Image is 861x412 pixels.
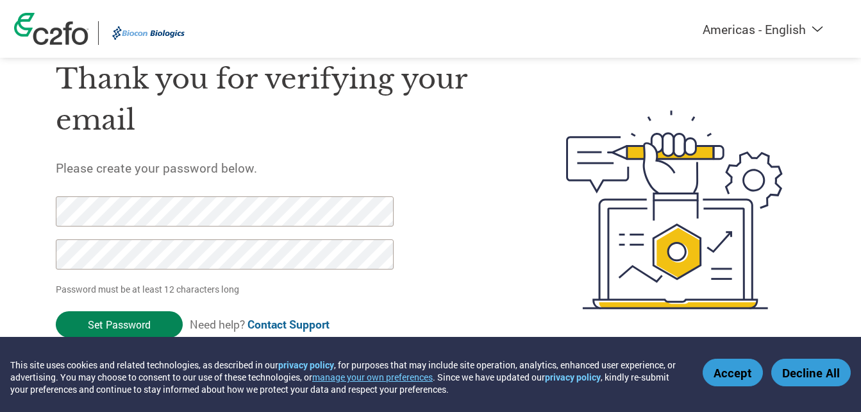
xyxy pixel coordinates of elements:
[545,371,601,383] a: privacy policy
[278,359,334,371] a: privacy policy
[541,346,848,359] p: © 2024 Pollen, Inc. All rights reserved / Pat. 10,817,932 and Pat. 11,100,477.
[247,317,330,332] a: Contact Support
[543,40,806,380] img: create-password
[771,359,851,386] button: Decline All
[56,311,183,338] input: Set Password
[703,359,763,386] button: Accept
[24,346,58,359] a: Privacy
[124,346,162,359] a: Security
[56,282,398,296] p: Password must be at least 12 characters long
[312,371,433,383] button: manage your own preferences
[108,21,189,45] img: Biocon Biologics
[56,58,506,141] h1: Thank you for verifying your email
[56,160,506,176] h5: Please create your password below.
[10,359,684,395] div: This site uses cookies and related technologies, as described in our , for purposes that may incl...
[77,346,105,359] a: Terms
[190,317,330,332] span: Need help?
[14,13,88,45] img: c2fo logo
